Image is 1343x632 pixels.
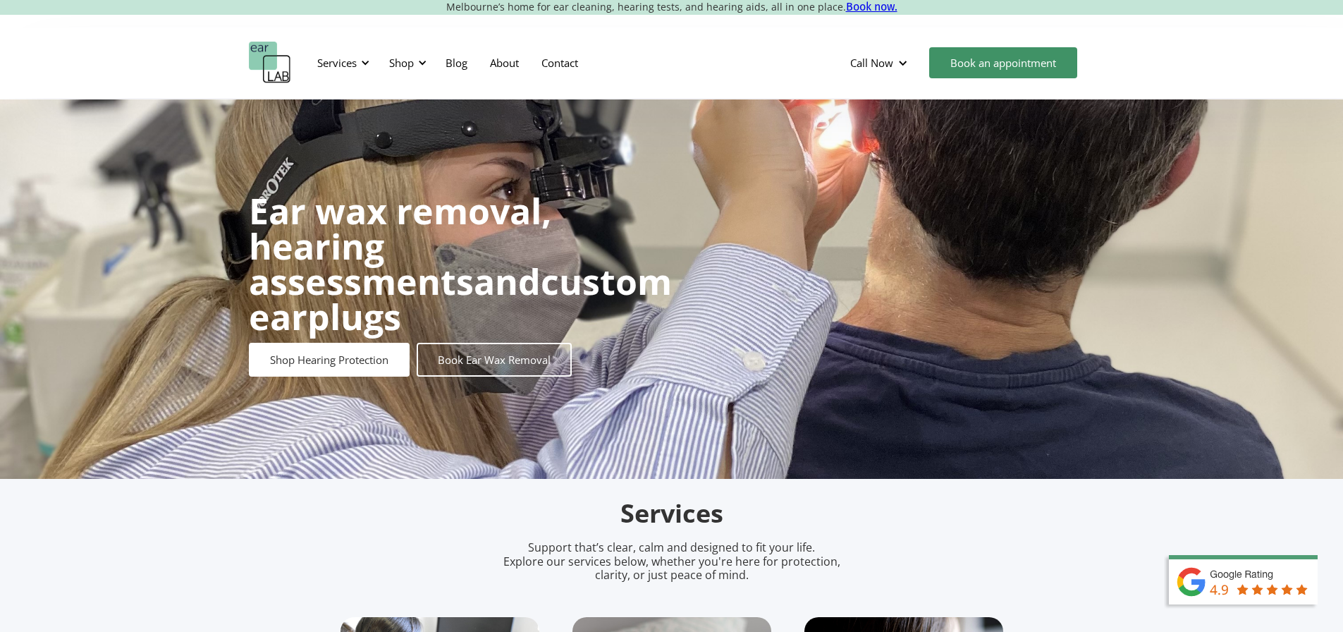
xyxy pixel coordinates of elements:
div: Services [317,56,357,70]
a: Book an appointment [929,47,1077,78]
div: Call Now [839,42,922,84]
div: Call Now [850,56,893,70]
a: Shop Hearing Protection [249,343,410,377]
strong: custom earplugs [249,257,672,341]
a: Blog [434,42,479,83]
a: About [479,42,530,83]
strong: Ear wax removal, hearing assessments [249,187,551,305]
a: Book Ear Wax Removal [417,343,572,377]
div: Shop [381,42,431,84]
p: Support that’s clear, calm and designed to fit your life. Explore our services below, whether you... [485,541,859,582]
h1: and [249,193,672,334]
div: Shop [389,56,414,70]
div: Services [309,42,374,84]
a: home [249,42,291,84]
h2: Services [341,497,1003,530]
a: Contact [530,42,589,83]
